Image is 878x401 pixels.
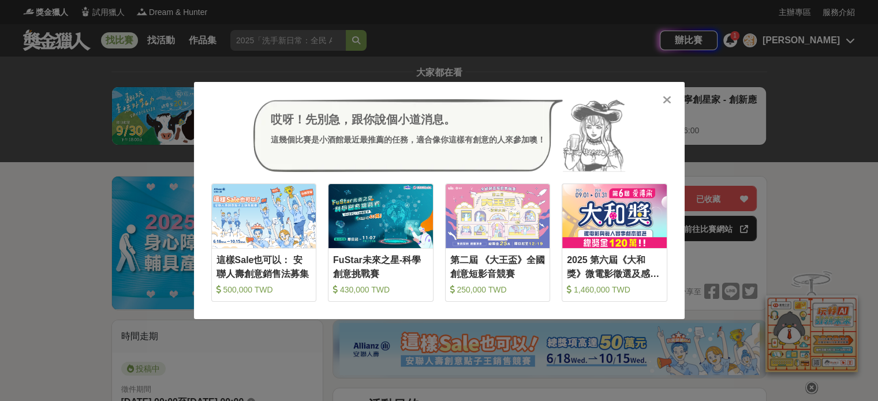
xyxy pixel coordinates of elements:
img: Cover Image [328,184,433,248]
div: 430,000 TWD [333,284,428,295]
img: Cover Image [212,184,316,248]
div: 哎呀！先別急，跟你說個小道消息。 [271,111,546,128]
div: 1,460,000 TWD [567,284,662,295]
div: 2025 第六屆《大和獎》微電影徵選及感人實事分享 [567,253,662,279]
a: Cover ImageFuStar未來之星-科學創意挑戰賽 430,000 TWD [328,183,434,302]
img: Cover Image [446,184,550,248]
div: 第二屆 《大王盃》全國創意短影音競賽 [450,253,546,279]
img: Cover Image [562,184,667,248]
a: Cover Image這樣Sale也可以： 安聯人壽創意銷售法募集 500,000 TWD [211,183,317,302]
div: FuStar未來之星-科學創意挑戰賽 [333,253,428,279]
div: 500,000 TWD [216,284,312,295]
div: 250,000 TWD [450,284,546,295]
a: Cover Image第二屆 《大王盃》全國創意短影音競賽 250,000 TWD [445,183,551,302]
div: 這幾個比賽是小酒館最近最推薦的任務，適合像你這樣有創意的人來參加噢！ [271,134,546,146]
div: 這樣Sale也可以： 安聯人壽創意銷售法募集 [216,253,312,279]
img: Avatar [563,99,625,172]
a: Cover Image2025 第六屆《大和獎》微電影徵選及感人實事分享 1,460,000 TWD [562,183,667,302]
